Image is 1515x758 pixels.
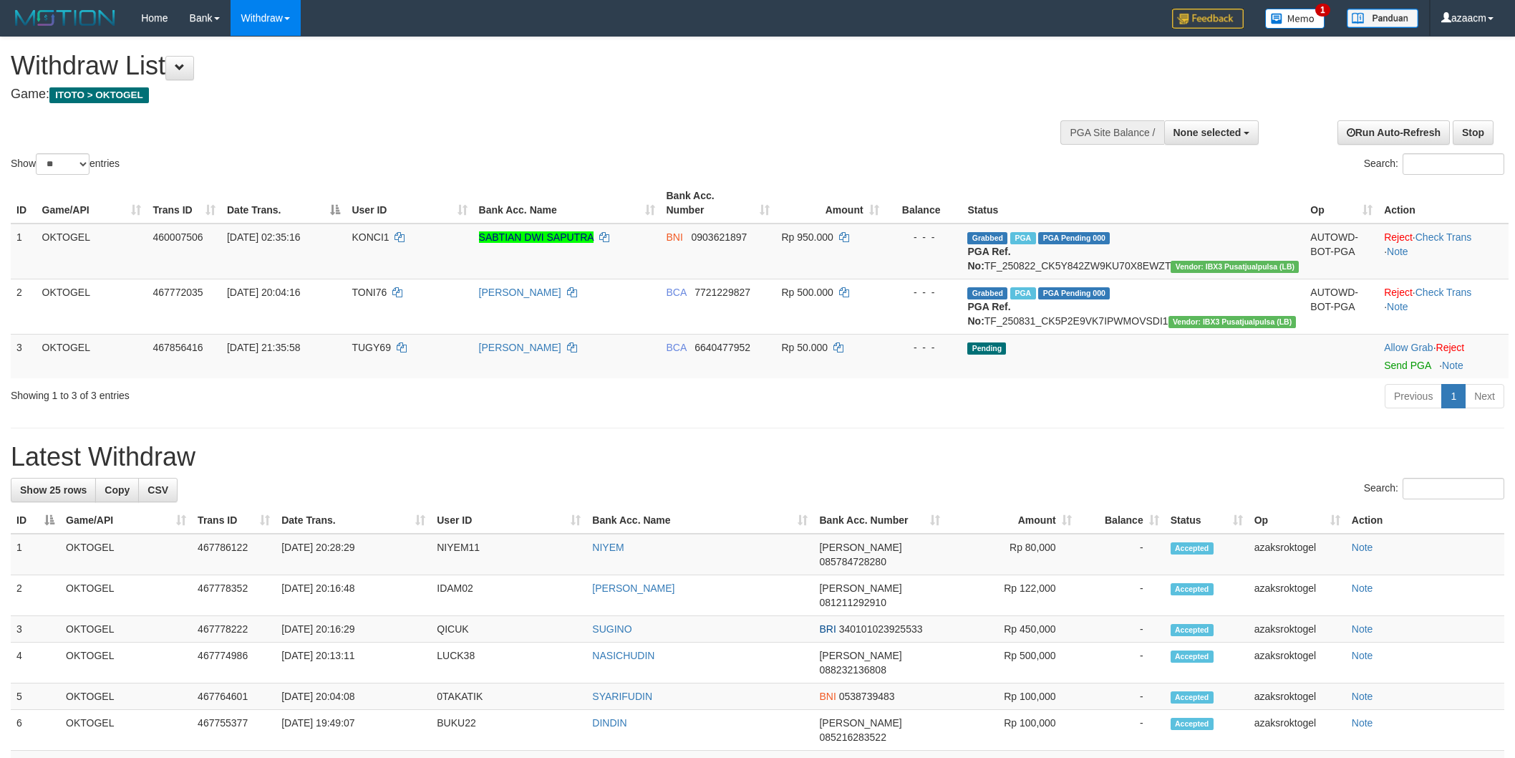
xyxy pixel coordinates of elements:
span: BRI [819,623,836,635]
td: 1 [11,534,60,575]
a: SUGINO [592,623,631,635]
div: - - - [891,340,957,355]
input: Search: [1403,478,1504,499]
a: Show 25 rows [11,478,96,502]
td: [DATE] 20:16:48 [276,575,431,616]
td: TF_250831_CK5P2E9VK7IPWMOVSDI1 [962,279,1305,334]
a: [PERSON_NAME] [479,287,561,298]
span: TUGY69 [352,342,390,353]
td: IDAM02 [431,575,586,616]
span: Accepted [1171,718,1214,730]
a: Note [1352,623,1373,635]
a: [PERSON_NAME] [592,582,674,594]
td: - [1078,534,1165,575]
img: Feedback.jpg [1172,9,1244,29]
a: DINDIN [592,717,626,729]
a: Next [1465,384,1504,408]
a: NIYEM [592,542,624,553]
th: Amount: activate to sort column ascending [775,183,884,224]
td: azaksroktogel [1249,643,1346,683]
th: Status [962,183,1305,224]
th: Game/API: activate to sort column ascending [37,183,147,224]
span: PGA Pending [1038,232,1110,244]
td: 4 [11,643,60,683]
span: 460007506 [153,231,203,243]
span: BCA [667,287,687,298]
th: Balance: activate to sort column ascending [1078,507,1165,534]
td: 467764601 [192,683,276,710]
td: AUTOWD-BOT-PGA [1305,224,1378,279]
td: 0TAKATIK [431,683,586,710]
span: KONCI1 [352,231,389,243]
span: 1 [1315,4,1330,16]
span: Accepted [1171,542,1214,555]
span: Marked by azaksroktogel [1010,232,1035,244]
span: [DATE] 20:04:16 [227,287,300,298]
td: azaksroktogel [1249,710,1346,751]
span: Vendor URL: https://dashboard.q2checkout.com/secure [1171,261,1299,273]
td: Rp 450,000 [946,616,1078,643]
td: OKTOGEL [60,683,192,710]
th: Op: activate to sort column ascending [1249,507,1346,534]
span: Copy 340101023925533 to clipboard [839,623,923,635]
span: Copy 088232136808 to clipboard [819,664,886,676]
span: Vendor URL: https://dashboard.q2checkout.com/secure [1168,316,1297,328]
td: OKTOGEL [60,710,192,751]
th: Bank Acc. Number: activate to sort column ascending [661,183,776,224]
a: Note [1387,246,1408,257]
span: [DATE] 21:35:58 [227,342,300,353]
span: CSV [147,484,168,496]
span: Rp 500.000 [781,287,833,298]
a: Stop [1453,120,1494,145]
span: 467772035 [153,287,203,298]
td: 3 [11,616,60,643]
th: Action [1346,507,1504,534]
td: 467774986 [192,643,276,683]
td: - [1078,616,1165,643]
td: - [1078,643,1165,683]
img: panduan.png [1347,9,1418,28]
a: Note [1442,360,1463,371]
td: Rp 100,000 [946,683,1078,710]
div: - - - [891,230,957,244]
td: Rp 500,000 [946,643,1078,683]
span: · [1384,342,1436,353]
td: azaksroktogel [1249,683,1346,710]
td: OKTOGEL [60,575,192,616]
span: Copy 085784728280 to clipboard [819,556,886,567]
span: [PERSON_NAME] [819,582,901,594]
a: Allow Grab [1384,342,1433,353]
td: TF_250822_CK5Y842ZW9KU70X8EWZT [962,224,1305,279]
td: azaksroktogel [1249,575,1346,616]
span: Rp 50.000 [781,342,828,353]
th: Status: activate to sort column ascending [1165,507,1249,534]
span: Accepted [1171,651,1214,663]
div: - - - [891,285,957,299]
span: BNI [819,691,836,702]
td: 2 [11,279,37,334]
td: OKTOGEL [60,616,192,643]
span: Copy 6640477952 to clipboard [694,342,750,353]
td: QICUK [431,616,586,643]
a: Reject [1384,231,1413,243]
b: PGA Ref. No: [967,246,1010,272]
td: [DATE] 20:04:08 [276,683,431,710]
td: LUCK38 [431,643,586,683]
td: NIYEM11 [431,534,586,575]
span: Copy [105,484,130,496]
td: Rp 100,000 [946,710,1078,751]
span: 467856416 [153,342,203,353]
td: · · [1378,279,1509,334]
span: Accepted [1171,624,1214,636]
a: Note [1387,301,1408,312]
td: - [1078,683,1165,710]
a: Reject [1384,287,1413,298]
select: Showentries [36,153,89,175]
th: Trans ID: activate to sort column ascending [147,183,221,224]
td: · · [1378,224,1509,279]
h1: Withdraw List [11,52,996,80]
span: [DATE] 02:35:16 [227,231,300,243]
th: Bank Acc. Name: activate to sort column ascending [473,183,661,224]
a: CSV [138,478,178,502]
td: - [1078,710,1165,751]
